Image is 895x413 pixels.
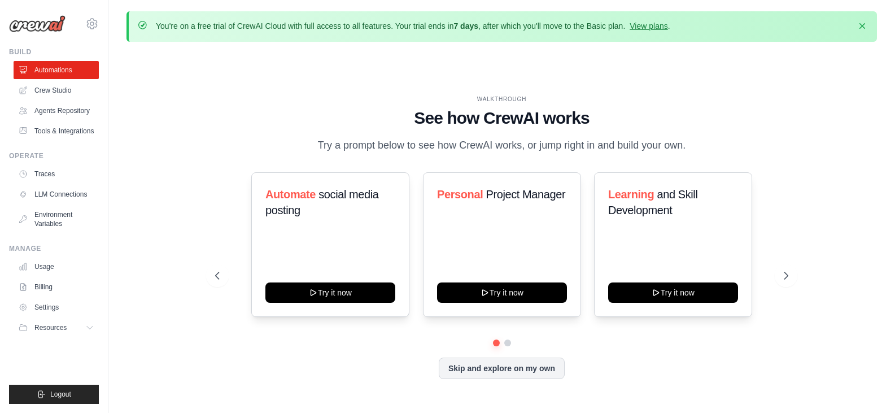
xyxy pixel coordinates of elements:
[608,188,697,216] span: and Skill Development
[215,95,788,103] div: WALKTHROUGH
[50,390,71,399] span: Logout
[14,206,99,233] a: Environment Variables
[312,137,692,154] p: Try a prompt below to see how CrewAI works, or jump right in and build your own.
[265,188,316,201] span: Automate
[34,323,67,332] span: Resources
[14,81,99,99] a: Crew Studio
[608,282,738,303] button: Try it now
[265,188,379,216] span: social media posting
[437,188,483,201] span: Personal
[14,61,99,79] a: Automations
[14,185,99,203] a: LLM Connections
[14,122,99,140] a: Tools & Integrations
[630,21,667,31] a: View plans
[453,21,478,31] strong: 7 days
[486,188,565,201] span: Project Manager
[9,244,99,253] div: Manage
[9,15,66,32] img: Logo
[9,47,99,56] div: Build
[14,298,99,316] a: Settings
[437,282,567,303] button: Try it now
[14,319,99,337] button: Resources
[14,258,99,276] a: Usage
[439,358,565,379] button: Skip and explore on my own
[9,385,99,404] button: Logout
[14,165,99,183] a: Traces
[156,20,670,32] p: You're on a free trial of CrewAI Cloud with full access to all features. Your trial ends in , aft...
[265,282,395,303] button: Try it now
[9,151,99,160] div: Operate
[14,278,99,296] a: Billing
[608,188,654,201] span: Learning
[215,108,788,128] h1: See how CrewAI works
[14,102,99,120] a: Agents Repository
